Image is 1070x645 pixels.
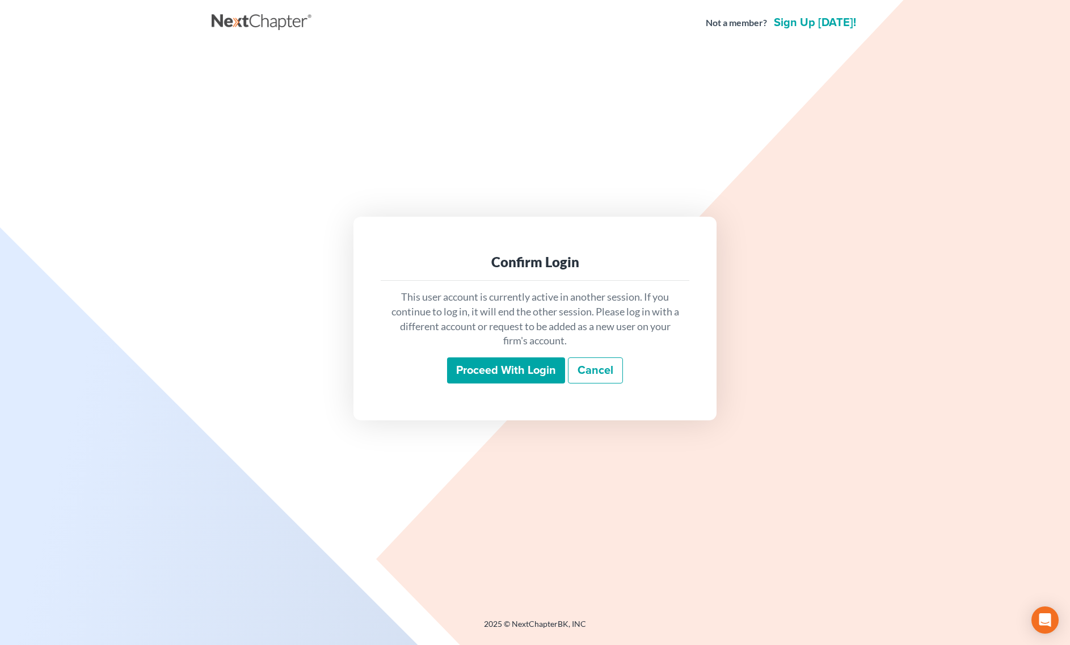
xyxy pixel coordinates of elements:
[390,253,680,271] div: Confirm Login
[706,16,767,29] strong: Not a member?
[212,618,858,639] div: 2025 © NextChapterBK, INC
[568,357,623,383] a: Cancel
[772,17,858,28] a: Sign up [DATE]!
[390,290,680,348] p: This user account is currently active in another session. If you continue to log in, it will end ...
[1031,606,1059,634] div: Open Intercom Messenger
[447,357,565,383] input: Proceed with login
